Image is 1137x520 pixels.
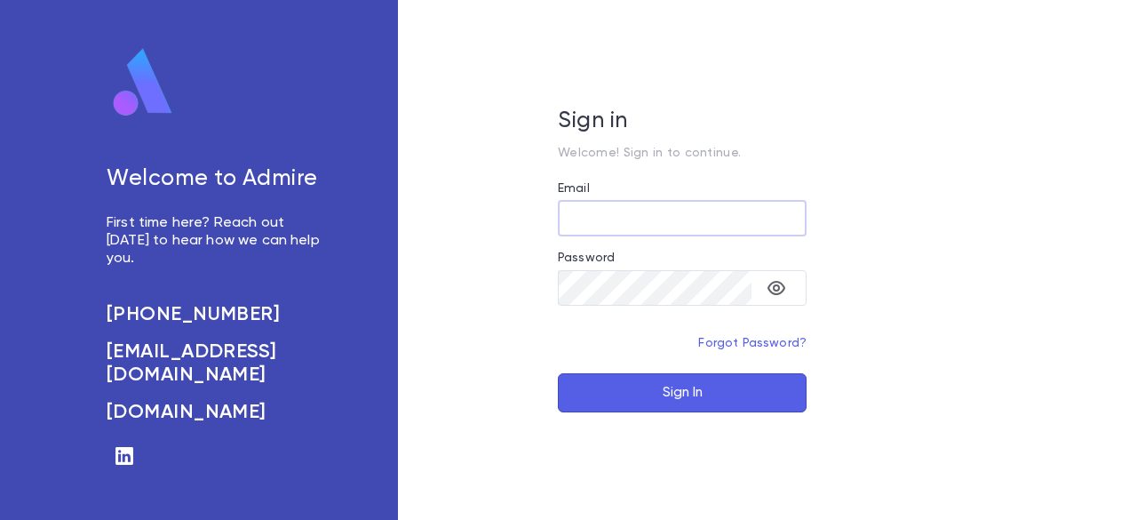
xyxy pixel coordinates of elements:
a: Forgot Password? [698,337,807,349]
p: Welcome! Sign in to continue. [558,146,807,160]
p: First time here? Reach out [DATE] to hear how we can help you. [107,214,327,268]
label: Password [558,251,615,265]
a: [DOMAIN_NAME] [107,401,327,424]
img: logo [107,47,179,118]
h5: Welcome to Admire [107,166,327,193]
a: [PHONE_NUMBER] [107,303,327,326]
a: [EMAIL_ADDRESS][DOMAIN_NAME] [107,340,327,387]
button: Sign In [558,373,807,412]
label: Email [558,181,590,196]
h5: Sign in [558,108,807,135]
button: toggle password visibility [759,270,794,306]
